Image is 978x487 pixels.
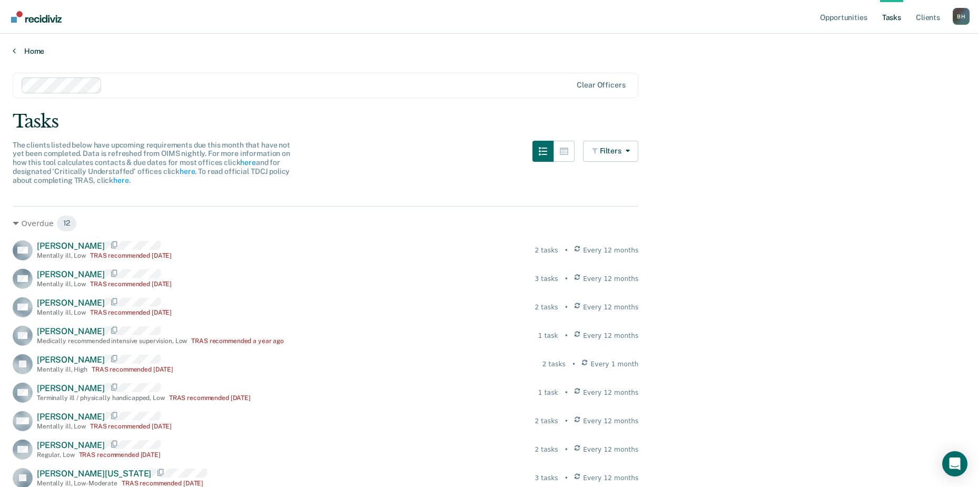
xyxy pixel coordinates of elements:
[542,359,566,369] div: 2 tasks
[92,366,173,373] div: TRAS recommended [DATE]
[90,423,172,430] div: TRAS recommended [DATE]
[942,451,967,476] div: Open Intercom Messenger
[583,416,638,426] span: Every 12 months
[37,440,105,450] span: [PERSON_NAME]
[13,46,965,56] a: Home
[37,252,86,259] div: Mentally ill , Low
[583,303,638,312] span: Every 12 months
[572,359,576,369] div: •
[37,423,86,430] div: Mentally ill , Low
[11,11,62,23] img: Recidiviz
[37,355,105,365] span: [PERSON_NAME]
[37,309,86,316] div: Mentally ill , Low
[37,280,86,288] div: Mentally ill , Low
[169,394,251,402] div: TRAS recommended [DATE]
[37,337,187,345] div: Medically recommended intensive supervision , Low
[191,337,284,345] div: TRAS recommended a year ago
[565,416,568,426] div: •
[13,141,290,184] span: The clients listed below have upcoming requirements due this month that have not yet been complet...
[583,331,638,340] span: Every 12 months
[37,241,105,251] span: [PERSON_NAME]
[37,394,165,402] div: Terminally ill / physically handicapped , Low
[577,81,625,90] div: Clear officers
[953,8,970,25] button: Profile dropdown button
[583,274,638,284] span: Every 12 months
[37,383,105,393] span: [PERSON_NAME]
[591,359,639,369] span: Every 1 month
[79,451,161,459] div: TRAS recommended [DATE]
[565,274,568,284] div: •
[535,473,558,483] div: 3 tasks
[90,280,172,288] div: TRAS recommended [DATE]
[538,388,558,397] div: 1 task
[953,8,970,25] div: B H
[583,473,638,483] span: Every 12 months
[37,480,117,487] div: Mentally ill , Low-Moderate
[37,326,105,336] span: [PERSON_NAME]
[37,366,87,373] div: Mentally ill , High
[37,298,105,308] span: [PERSON_NAME]
[180,167,195,176] a: here
[113,176,129,184] a: here
[90,252,172,259] div: TRAS recommended [DATE]
[13,215,638,232] div: Overdue 12
[538,331,558,340] div: 1 task
[37,269,105,279] span: [PERSON_NAME]
[583,388,638,397] span: Every 12 months
[565,331,568,340] div: •
[535,445,558,454] div: 2 tasks
[37,469,151,479] span: [PERSON_NAME][US_STATE]
[122,480,203,487] div: TRAS recommended [DATE]
[583,246,638,255] span: Every 12 months
[240,158,255,167] a: here
[13,111,965,132] div: Tasks
[565,246,568,255] div: •
[565,445,568,454] div: •
[56,215,77,232] span: 12
[90,309,172,316] div: TRAS recommended [DATE]
[583,141,639,162] button: Filters
[37,412,105,422] span: [PERSON_NAME]
[565,388,568,397] div: •
[583,445,638,454] span: Every 12 months
[535,274,558,284] div: 3 tasks
[565,303,568,312] div: •
[535,246,558,255] div: 2 tasks
[565,473,568,483] div: •
[535,416,558,426] div: 2 tasks
[535,303,558,312] div: 2 tasks
[37,451,75,459] div: Regular , Low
